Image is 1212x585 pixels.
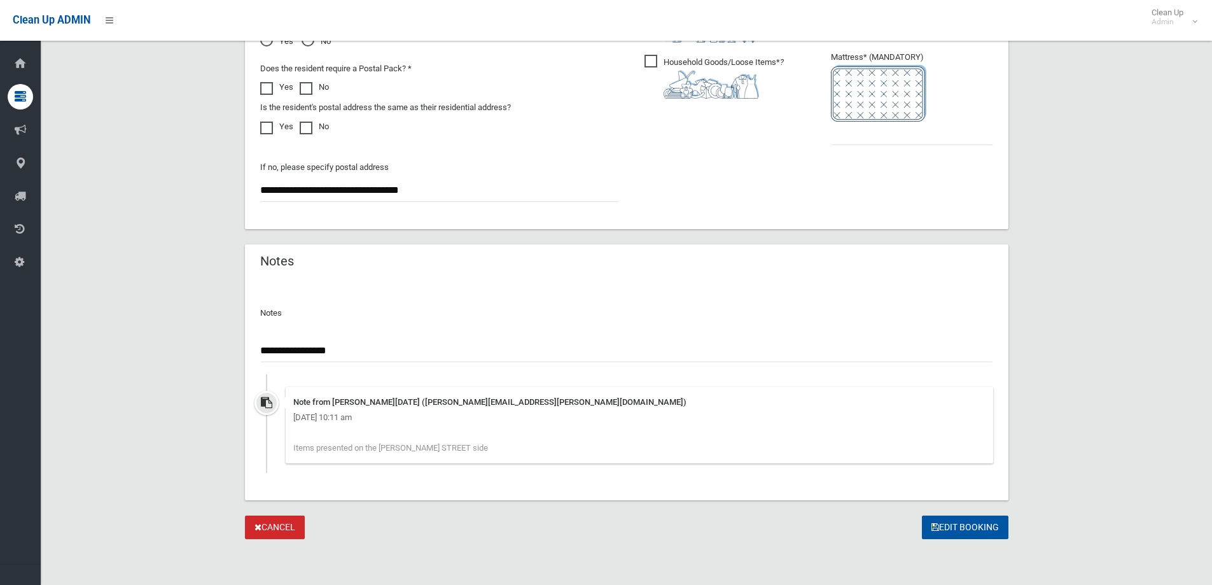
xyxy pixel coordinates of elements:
[644,55,784,99] span: Household Goods/Loose Items*
[831,65,926,122] img: e7408bece873d2c1783593a074e5cb2f.png
[245,516,305,539] a: Cancel
[260,80,293,95] label: Yes
[293,410,986,425] div: [DATE] 10:11 am
[831,52,993,122] span: Mattress* (MANDATORY)
[300,80,329,95] label: No
[300,119,329,134] label: No
[293,395,986,410] div: Note from [PERSON_NAME][DATE] ([PERSON_NAME][EMAIL_ADDRESS][PERSON_NAME][DOMAIN_NAME])
[922,516,1008,539] button: Edit Booking
[260,306,993,321] p: Notes
[260,34,293,49] span: Yes
[664,57,784,99] i: ?
[260,100,511,115] label: Is the resident's postal address the same as their residential address?
[245,249,309,274] header: Notes
[1145,8,1196,27] span: Clean Up
[260,61,412,76] label: Does the resident require a Postal Pack? *
[13,14,90,26] span: Clean Up ADMIN
[1152,17,1183,27] small: Admin
[260,160,389,175] label: If no, please specify postal address
[260,119,293,134] label: Yes
[664,70,759,99] img: b13cc3517677393f34c0a387616ef184.png
[302,34,331,49] span: No
[293,443,488,453] span: Items presented on the [PERSON_NAME] STREET side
